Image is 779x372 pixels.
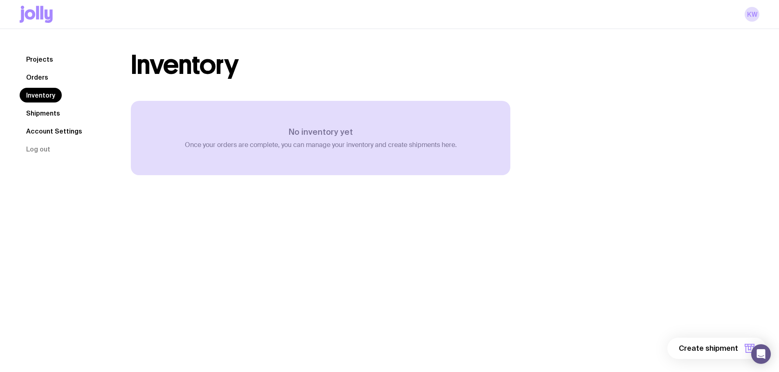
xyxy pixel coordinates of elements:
[745,7,759,22] a: KW
[185,141,457,149] p: Once your orders are complete, you can manage your inventory and create shipments here.
[20,142,57,156] button: Log out
[185,127,457,137] h3: No inventory yet
[667,338,766,359] button: Create shipment
[20,88,62,102] a: Inventory
[131,52,238,78] h1: Inventory
[20,106,67,120] a: Shipments
[20,70,55,85] a: Orders
[679,343,738,353] span: Create shipment
[20,124,89,138] a: Account Settings
[751,344,771,364] div: Open Intercom Messenger
[20,52,60,67] a: Projects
